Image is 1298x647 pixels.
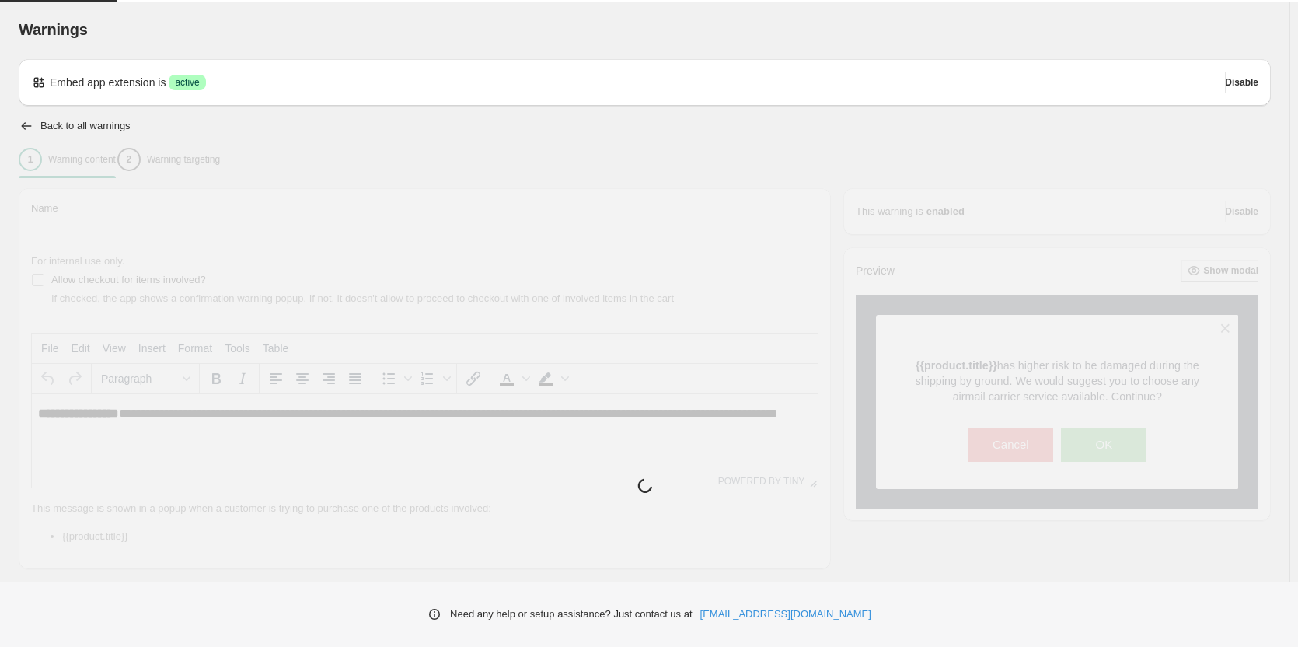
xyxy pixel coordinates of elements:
[700,607,871,622] a: [EMAIL_ADDRESS][DOMAIN_NAME]
[40,120,131,132] h2: Back to all warnings
[6,12,780,40] body: Rich Text Area. Press ALT-0 for help.
[19,21,88,38] span: Warnings
[175,76,199,89] span: active
[50,75,166,90] p: Embed app extension is
[1225,72,1258,93] button: Disable
[1225,76,1258,89] span: Disable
